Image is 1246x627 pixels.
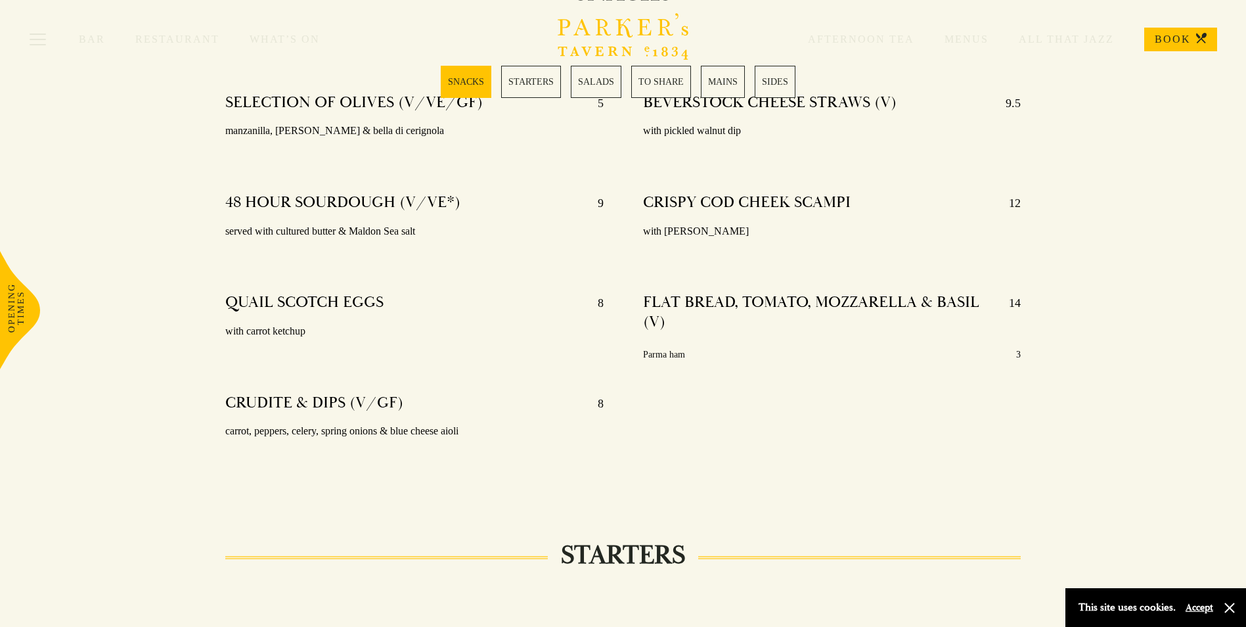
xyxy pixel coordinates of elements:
h4: CRUDITE & DIPS (V/GF) [225,393,403,414]
p: This site uses cookies. [1079,598,1176,617]
h4: QUAIL SCOTCH EGGS [225,292,384,313]
p: with pickled walnut dip [643,122,1021,141]
p: manzanilla, [PERSON_NAME] & bella di cerignola [225,122,603,141]
p: 3 [1016,346,1021,363]
p: 9 [585,193,604,214]
a: 4 / 6 [631,66,691,98]
p: 12 [996,193,1021,214]
h2: STARTERS [548,540,698,571]
a: 3 / 6 [571,66,621,98]
a: 6 / 6 [755,66,795,98]
p: with carrot ketchup [225,322,603,341]
a: 5 / 6 [701,66,745,98]
p: Parma ham [643,346,685,363]
a: 1 / 6 [441,66,491,98]
button: Accept [1186,601,1213,614]
h4: FLAT BREAD, TOMATO, MOZZARELLA & BASIL (V) [643,292,996,332]
p: served with cultured butter & Maldon Sea salt [225,222,603,241]
h4: CRISPY COD CHEEK SCAMPI [643,193,851,214]
button: Close and accept [1223,601,1236,615]
p: carrot, peppers, celery, spring onions & blue cheese aioli [225,422,603,441]
a: 2 / 6 [501,66,561,98]
p: with [PERSON_NAME] [643,222,1021,241]
p: 8 [585,393,604,414]
h4: 48 HOUR SOURDOUGH (V/VE*) [225,193,460,214]
p: 8 [585,292,604,313]
p: 14 [996,292,1021,332]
